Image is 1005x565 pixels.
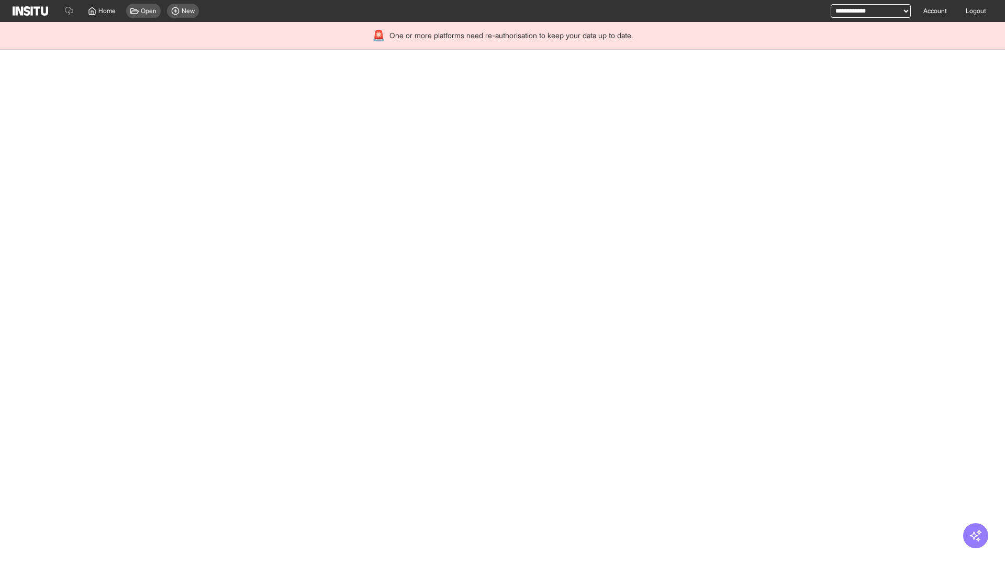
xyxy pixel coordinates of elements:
[372,28,385,43] div: 🚨
[98,7,116,15] span: Home
[182,7,195,15] span: New
[389,30,633,41] span: One or more platforms need re-authorisation to keep your data up to date.
[141,7,157,15] span: Open
[13,6,48,16] img: Logo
